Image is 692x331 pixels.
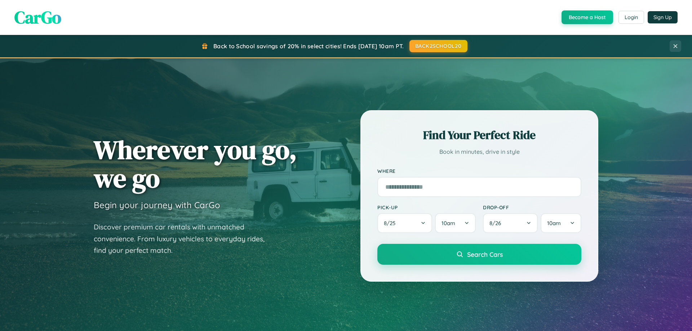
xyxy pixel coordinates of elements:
p: Discover premium car rentals with unmatched convenience. From luxury vehicles to everyday rides, ... [94,221,274,256]
label: Drop-off [483,204,581,210]
button: BACK2SCHOOL20 [409,40,467,52]
span: Back to School savings of 20% in select cities! Ends [DATE] 10am PT. [213,43,404,50]
button: Search Cars [377,244,581,265]
button: Login [618,11,644,24]
label: Where [377,168,581,174]
span: CarGo [14,5,61,29]
span: 8 / 26 [489,220,505,227]
h1: Wherever you go, we go [94,135,297,192]
button: Sign Up [648,11,678,23]
span: 10am [547,220,561,227]
span: 8 / 25 [384,220,399,227]
button: Become a Host [562,10,613,24]
button: 8/25 [377,213,432,233]
button: 8/26 [483,213,538,233]
h2: Find Your Perfect Ride [377,127,581,143]
button: 10am [435,213,476,233]
span: 10am [442,220,455,227]
button: 10am [541,213,581,233]
label: Pick-up [377,204,476,210]
h3: Begin your journey with CarGo [94,200,220,210]
p: Book in minutes, drive in style [377,147,581,157]
span: Search Cars [467,250,503,258]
